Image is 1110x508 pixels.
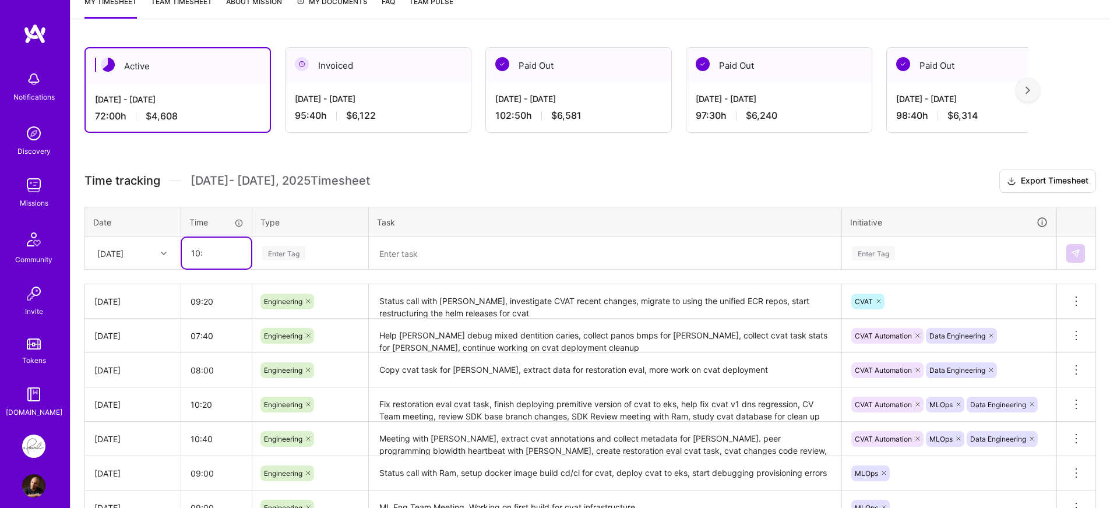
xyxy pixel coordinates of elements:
div: Paid Out [887,48,1072,83]
span: CVAT Automation [855,366,912,375]
i: icon Chevron [161,251,167,256]
div: Active [86,48,270,84]
img: Paid Out [896,57,910,71]
span: Data Engineering [929,366,985,375]
div: [DATE] [94,330,171,342]
div: Time [189,216,244,228]
span: [DATE] - [DATE] , 2025 Timesheet [191,174,370,188]
span: $6,581 [551,110,582,122]
span: Data Engineering [929,331,985,340]
span: CVAT [855,297,873,306]
input: HH:MM [181,458,252,489]
div: [DATE] [94,295,171,308]
div: [DATE] [94,433,171,445]
div: [DATE] - [DATE] [295,93,461,105]
div: [DATE] - [DATE] [696,93,862,105]
div: Paid Out [686,48,872,83]
img: Invite [22,282,45,305]
img: Active [101,58,115,72]
div: [DATE] - [DATE] [896,93,1063,105]
div: [DATE] [94,467,171,479]
span: CVAT Automation [855,400,912,409]
i: icon Download [1007,175,1016,188]
div: [DOMAIN_NAME] [6,406,62,418]
span: MLOps [929,400,953,409]
div: Discovery [17,145,51,157]
span: Engineering [264,469,302,478]
div: Tokens [22,354,46,366]
textarea: Copy cvat task for [PERSON_NAME], extract data for restoration eval, more work on cvat deployment [370,354,840,386]
div: [DATE] - [DATE] [495,93,662,105]
span: Data Engineering [970,400,1026,409]
textarea: Status call with [PERSON_NAME], investigate CVAT recent changes, migrate to using the unified ECR... [370,285,840,317]
img: Community [20,225,48,253]
span: Data Engineering [970,435,1026,443]
div: Initiative [850,216,1048,229]
span: $4,608 [146,110,178,122]
div: Enter Tag [852,244,895,262]
div: [DATE] - [DATE] [95,93,260,105]
img: Invoiced [295,57,309,71]
img: Pearl: ML Engineering Team [22,435,45,458]
div: Missions [20,197,48,209]
div: 97:30 h [696,110,862,122]
th: Date [85,207,181,237]
img: guide book [22,383,45,406]
button: Export Timesheet [999,170,1096,193]
div: Invite [25,305,43,317]
input: HH:MM [181,355,252,386]
textarea: Status call with Ram, setup docker image build cd/ci for cvat, deploy cvat to eks, start debuggin... [370,457,840,489]
input: HH:MM [181,286,252,317]
img: bell [22,68,45,91]
div: [DATE] [94,398,171,411]
img: Submit [1071,249,1080,258]
img: User Avatar [22,474,45,498]
img: Paid Out [495,57,509,71]
span: Engineering [264,297,302,306]
span: Time tracking [84,174,160,188]
div: [DATE] [97,247,124,259]
span: CVAT Automation [855,435,912,443]
div: Enter Tag [262,244,305,262]
div: 102:50 h [495,110,662,122]
input: HH:MM [182,238,251,269]
img: right [1026,86,1030,94]
div: Notifications [13,91,55,103]
span: Engineering [264,366,302,375]
div: 98:40 h [896,110,1063,122]
div: Paid Out [486,48,671,83]
div: 72:00 h [95,110,260,122]
span: $6,122 [346,110,376,122]
span: MLOps [929,435,953,443]
span: Engineering [264,400,302,409]
img: teamwork [22,174,45,197]
a: Pearl: ML Engineering Team [19,435,48,458]
input: HH:MM [181,320,252,351]
input: HH:MM [181,389,252,420]
span: $6,240 [746,110,777,122]
a: User Avatar [19,474,48,498]
input: HH:MM [181,424,252,454]
textarea: Fix restoration eval cvat task, finish deploying premitive version of cvat to eks, help fix cvat ... [370,389,840,421]
span: Engineering [264,331,302,340]
img: logo [23,23,47,44]
img: tokens [27,338,41,350]
img: discovery [22,122,45,145]
span: MLOps [855,469,878,478]
span: CVAT Automation [855,331,912,340]
span: Engineering [264,435,302,443]
div: Community [15,253,52,266]
textarea: Help [PERSON_NAME] debug mixed dentition caries, collect panos bmps for [PERSON_NAME], collect cv... [370,320,840,352]
div: Invoiced [286,48,471,83]
span: $6,314 [947,110,978,122]
div: [DATE] [94,364,171,376]
div: 95:40 h [295,110,461,122]
th: Task [369,207,842,237]
th: Type [252,207,369,237]
img: Paid Out [696,57,710,71]
textarea: Meeting with [PERSON_NAME], extract cvat annotations and collect metadata for [PERSON_NAME]. peer... [370,423,840,455]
